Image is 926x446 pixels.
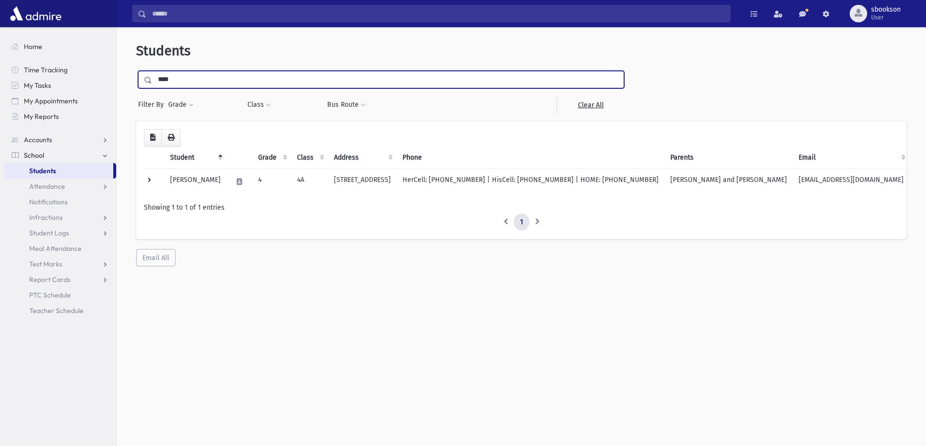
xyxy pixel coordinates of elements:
[514,214,529,231] a: 1
[664,168,793,195] td: [PERSON_NAME] and [PERSON_NAME]
[4,287,116,303] a: PTC Schedule
[4,241,116,256] a: Meal Attendance
[291,147,328,169] th: Class: activate to sort column ascending
[29,291,71,299] span: PTC Schedule
[4,93,116,109] a: My Appointments
[247,96,271,114] button: Class
[793,147,909,169] th: Email: activate to sort column ascending
[146,5,730,22] input: Search
[4,132,116,148] a: Accounts
[664,147,793,169] th: Parents
[29,306,84,315] span: Teacher Schedule
[328,168,397,195] td: [STREET_ADDRESS]
[144,129,162,147] button: CSV
[4,78,116,93] a: My Tasks
[4,225,116,241] a: Student Logs
[252,168,291,195] td: 4
[168,96,194,114] button: Grade
[327,96,366,114] button: Bus Route
[24,81,51,90] span: My Tasks
[8,4,64,23] img: AdmirePro
[4,272,116,287] a: Report Cards
[793,168,909,195] td: [EMAIL_ADDRESS][DOMAIN_NAME]
[144,202,899,213] div: Showing 1 to 1 of 1 entries
[871,14,901,21] span: User
[29,275,70,284] span: Report Cards
[24,97,78,105] span: My Appointments
[138,99,168,110] span: Filter By
[871,6,901,14] span: sbookson
[29,182,65,191] span: Attendance
[4,179,116,194] a: Attendance
[136,43,191,59] span: Students
[164,168,227,195] td: [PERSON_NAME]
[29,166,56,175] span: Students
[557,96,624,114] a: Clear All
[161,129,181,147] button: Print
[29,213,63,222] span: Infractions
[4,194,116,210] a: Notifications
[328,147,397,169] th: Address: activate to sort column ascending
[29,229,69,237] span: Student Logs
[29,260,62,268] span: Test Marks
[24,112,59,121] span: My Reports
[4,256,116,272] a: Test Marks
[29,244,82,253] span: Meal Attendance
[24,42,42,51] span: Home
[252,147,291,169] th: Grade: activate to sort column ascending
[4,303,116,318] a: Teacher Schedule
[136,249,175,266] button: Email All
[164,147,227,169] th: Student: activate to sort column descending
[24,66,68,74] span: Time Tracking
[291,168,328,195] td: 4A
[4,109,116,124] a: My Reports
[4,210,116,225] a: Infractions
[397,168,664,195] td: HerCell: [PHONE_NUMBER] | HisCell: [PHONE_NUMBER] | HOME: [PHONE_NUMBER]
[24,151,44,160] span: School
[24,135,52,144] span: Accounts
[397,147,664,169] th: Phone
[4,62,116,78] a: Time Tracking
[4,148,116,163] a: School
[4,163,113,179] a: Students
[29,198,68,206] span: Notifications
[4,39,116,54] a: Home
